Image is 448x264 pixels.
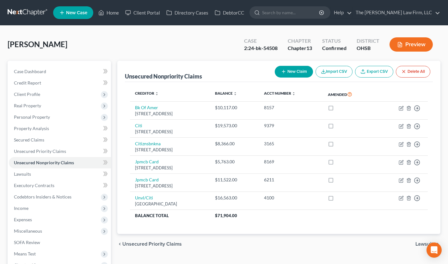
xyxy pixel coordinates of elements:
[9,180,111,191] a: Executory Contracts
[14,251,36,256] span: Means Test
[9,134,111,146] a: Secured Claims
[14,160,74,165] span: Unsecured Nonpriority Claims
[135,123,142,128] a: Citi
[275,66,313,78] button: New Claim
[306,45,312,51] span: 13
[215,213,237,218] span: $71,904.00
[14,91,40,97] span: Client Profile
[212,7,247,18] a: DebtorCC
[331,7,352,18] a: Help
[264,195,318,201] div: 4100
[264,123,318,129] div: 9379
[390,37,433,52] button: Preview
[135,177,159,182] a: Jpmcb Card
[9,123,111,134] a: Property Analysis
[415,242,435,247] span: Lawsuits
[135,91,159,96] a: Creditor unfold_more
[357,37,379,45] div: District
[14,80,41,85] span: Credit Report
[215,141,254,147] div: $8,366.00
[135,165,205,171] div: [STREET_ADDRESS]
[117,242,182,247] button: chevron_left Unsecured Priority Claims
[215,104,254,111] div: $10,117.00
[95,7,122,18] a: Home
[9,77,111,89] a: Credit Report
[244,45,278,52] div: 2:24-bk-54508
[66,10,87,15] span: New Case
[14,228,42,234] span: Miscellaneous
[355,66,393,78] a: Export CSV
[125,72,202,80] div: Unsecured Nonpriority Claims
[135,147,205,153] div: [STREET_ADDRESS]
[215,159,254,165] div: $5,763.00
[135,129,205,135] div: [STREET_ADDRESS]
[135,141,161,146] a: Citiznsbnkna
[264,141,318,147] div: 3165
[14,171,31,177] span: Lawsuits
[155,92,159,96] i: unfold_more
[9,66,111,77] a: Case Dashboard
[117,242,122,247] i: chevron_left
[14,205,28,211] span: Income
[9,237,111,248] a: SOFA Review
[357,45,379,52] div: OHSB
[135,201,205,207] div: [GEOGRAPHIC_DATA]
[215,195,254,201] div: $16,563.00
[14,194,71,199] span: Codebtors Insiders & Notices
[135,105,158,110] a: Bk Of Amer
[135,183,205,189] div: [STREET_ADDRESS]
[14,126,49,131] span: Property Analysis
[322,45,347,52] div: Confirmed
[14,114,50,120] span: Personal Property
[215,123,254,129] div: $19,573.00
[14,183,54,188] span: Executory Contracts
[163,7,212,18] a: Directory Cases
[427,242,442,258] div: Open Intercom Messenger
[130,210,210,221] th: Balance Total
[233,92,237,96] i: unfold_more
[9,168,111,180] a: Lawsuits
[262,7,320,18] input: Search by name...
[288,45,312,52] div: Chapter
[14,217,32,222] span: Expenses
[8,40,67,49] span: [PERSON_NAME]
[396,66,430,78] button: Delete All
[244,37,278,45] div: Case
[322,37,347,45] div: Status
[14,103,41,108] span: Real Property
[353,7,440,18] a: The [PERSON_NAME] Law Firm, LLC
[415,242,440,247] button: Lawsuits chevron_right
[288,37,312,45] div: Chapter
[292,92,296,96] i: unfold_more
[316,66,353,78] button: Import CSV
[435,242,440,247] i: chevron_right
[323,87,376,102] th: Amended
[14,148,66,154] span: Unsecured Priority Claims
[9,146,111,157] a: Unsecured Priority Claims
[264,91,296,96] a: Acct Number unfold_more
[135,111,205,117] div: [STREET_ADDRESS]
[215,177,254,183] div: $11,522.00
[215,91,237,96] a: Balance unfold_more
[14,137,44,142] span: Secured Claims
[135,195,153,200] a: Unvl/Citi
[264,104,318,111] div: 8157
[14,240,40,245] span: SOFA Review
[122,7,163,18] a: Client Portal
[135,159,159,164] a: Jpmcb Card
[264,177,318,183] div: 6211
[14,69,46,74] span: Case Dashboard
[122,242,182,247] span: Unsecured Priority Claims
[9,157,111,168] a: Unsecured Nonpriority Claims
[264,159,318,165] div: 8169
